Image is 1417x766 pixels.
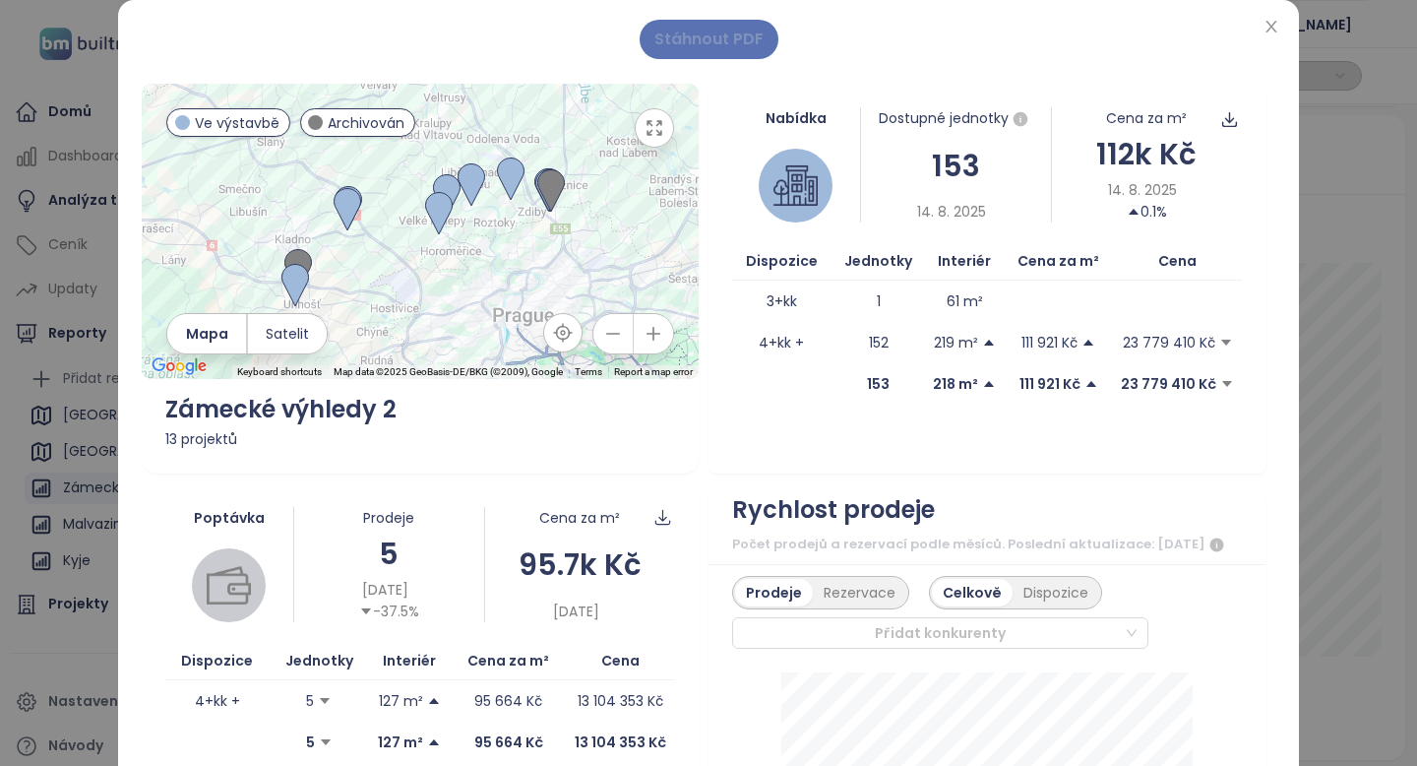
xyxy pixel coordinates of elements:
[732,533,1242,556] div: Počet prodejů a rezervací podle měsíců. Poslední aktualizace: [DATE]
[575,732,666,753] p: 13 104 353 Kč
[773,163,818,208] img: house
[147,353,212,379] img: Google
[1114,242,1242,281] th: Cena
[566,642,675,680] th: Cena
[207,563,251,607] img: wallet
[861,107,1051,131] div: Dostupné jednotky
[362,579,408,601] span: [DATE]
[867,373,890,395] p: 153
[1013,579,1099,606] div: Dispozice
[1127,205,1140,219] span: caret-up
[934,332,978,353] p: 219 m²
[319,735,333,749] span: caret-down
[359,601,419,622] div: -37.5%
[735,579,813,606] div: Prodeje
[861,143,1051,189] div: 153
[1021,332,1078,353] p: 111 921 Kč
[933,373,978,395] p: 218 m²
[1123,332,1215,353] p: 23 779 410 Kč
[1019,373,1080,395] p: 111 921 Kč
[359,605,373,618] span: caret-down
[1219,336,1233,350] span: caret-down
[575,366,602,377] a: Terms
[1121,373,1216,395] p: 23 779 410 Kč
[474,690,542,712] p: 95 664 Kč
[732,491,935,529] div: Rychlost prodeje
[427,694,441,708] span: caret-up
[553,601,599,622] span: [DATE]
[427,735,441,749] span: caret-up
[186,323,228,345] span: Mapa
[926,242,1004,281] th: Interiér
[732,281,832,322] td: 3+kk
[306,732,315,753] p: 5
[328,112,404,134] span: Archivován
[640,20,778,59] button: Stáhnout PDF
[832,242,926,281] th: Jednotky
[1081,336,1095,350] span: caret-up
[654,27,764,51] span: Stáhnout PDF
[869,332,889,353] p: 152
[1084,377,1098,391] span: caret-up
[270,642,369,680] th: Jednotky
[147,353,212,379] a: Open this area in Google Maps (opens a new window)
[165,507,293,529] div: Poptávka
[732,107,860,129] div: Nabídka
[379,690,423,712] p: 127 m²
[167,314,246,353] button: Mapa
[813,579,906,606] div: Rezervace
[451,642,567,680] th: Cena za m²
[539,507,620,529] div: Cena za m²
[294,507,484,529] div: Prodeje
[306,690,314,712] p: 5
[237,365,322,379] button: Keyboard shortcuts
[1261,17,1282,38] button: Close
[378,732,423,753] p: 127 m²
[318,694,332,708] span: caret-down
[578,690,663,712] p: 13 104 353 Kč
[732,242,832,281] th: Dispozice
[248,314,327,353] button: Satelit
[294,531,484,577] div: 5
[334,366,563,377] span: Map data ©2025 GeoBasis-DE/BKG (©2009), Google
[917,201,986,223] span: 14. 8. 2025
[474,732,543,753] p: 95 664 Kč
[195,112,279,134] span: Ve výstavbě
[266,323,309,345] span: Satelit
[1127,201,1167,223] div: 0.1%
[947,290,983,312] p: 61 m²
[932,579,1013,606] div: Celkově
[165,680,270,722] td: 4+kk +
[485,542,675,588] div: 95.7k Kč
[1220,377,1234,391] span: caret-down
[614,366,693,377] a: Report a map error
[165,642,270,680] th: Dispozice
[369,642,451,680] th: Interiér
[877,290,881,312] p: 1
[1263,19,1279,34] span: close
[1108,179,1177,201] span: 14. 8. 2025
[1004,242,1114,281] th: Cena za m²
[1106,107,1187,129] div: Cena za m²
[732,322,832,363] td: 4+kk +
[165,428,675,450] div: 13 projektů
[165,391,675,428] div: Zámecké výhledy 2
[982,377,996,391] span: caret-up
[1052,131,1242,177] div: 112k Kč
[982,336,996,350] span: caret-up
